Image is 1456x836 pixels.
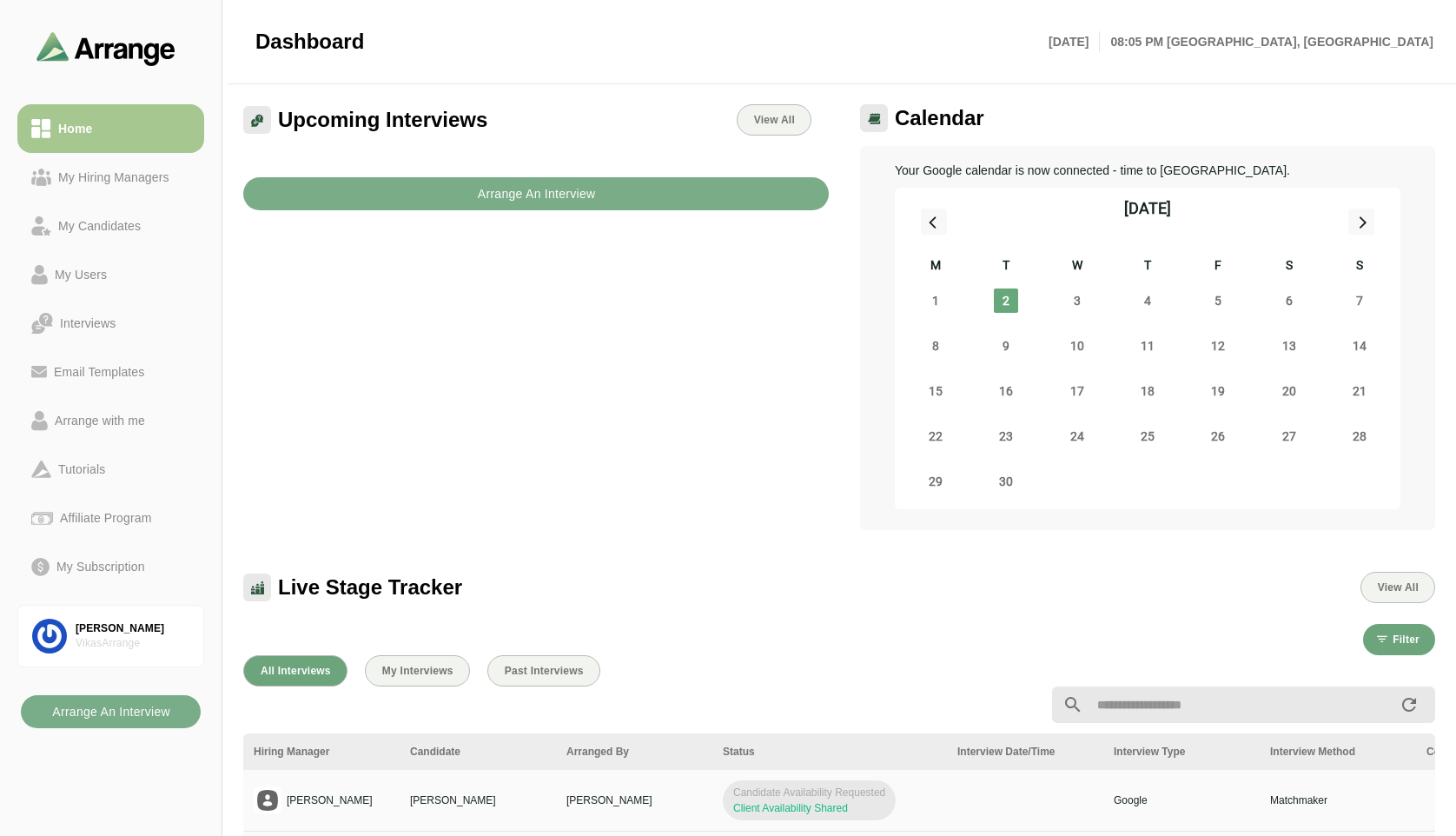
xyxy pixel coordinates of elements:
span: Wednesday 24 September 2025 [1065,424,1089,448]
div: S [1254,255,1324,278]
span: Saturday 20 September 2025 [1277,379,1301,403]
img: placeholder logo [254,786,281,814]
button: Past Interviews [487,655,600,687]
div: Interview Date/Time [957,744,1093,760]
div: T [970,255,1041,278]
span: Wednesday 10 September 2025 [1065,334,1089,358]
span: Tuesday 30 September 2025 [994,469,1018,494]
button: Filter [1363,624,1435,655]
button: Arrange An Interview [21,695,201,728]
div: Interview Method [1270,744,1406,760]
div: M [900,255,970,278]
span: Candidate Availability Requested [723,780,896,820]
div: [DATE] [1124,196,1171,221]
span: Friday 12 September 2025 [1206,334,1230,358]
span: Thursday 25 September 2025 [1135,424,1160,448]
span: Thursday 11 September 2025 [1135,334,1160,358]
span: Live Stage Tracker [278,574,462,600]
div: My Hiring Managers [51,167,176,188]
div: W [1042,255,1112,278]
div: [PERSON_NAME] [76,621,189,636]
a: Affiliate Program [17,494,204,542]
span: Friday 26 September 2025 [1206,424,1230,448]
p: [DATE] [1049,31,1100,52]
div: Status [723,744,936,760]
span: Monday 8 September 2025 [923,334,948,358]
span: Tuesday 16 September 2025 [994,379,1018,403]
div: Home [51,118,99,139]
span: Filter [1392,634,1420,646]
span: Sunday 14 September 2025 [1347,334,1372,358]
a: Arrange with me [17,396,204,445]
span: Friday 19 September 2025 [1206,379,1230,403]
a: My Candidates [17,202,204,250]
b: Arrange An Interview [51,695,170,728]
b: Arrange An Interview [477,177,596,210]
div: T [1112,255,1182,278]
a: [PERSON_NAME]VikasArrange [17,605,204,667]
span: Wednesday 3 September 2025 [1065,289,1089,313]
span: Monday 1 September 2025 [923,289,948,313]
span: View All [1377,581,1419,594]
i: appended action [1399,694,1420,715]
button: My Interviews [365,655,470,687]
div: Interviews [53,313,122,334]
p: [PERSON_NAME] [287,793,373,808]
span: Saturday 6 September 2025 [1277,289,1301,313]
img: arrangeai-name-small-logo.4d2b8aee.svg [36,31,175,65]
span: Sunday 7 September 2025 [1347,289,1372,313]
div: F [1183,255,1254,278]
a: View All [737,104,811,136]
span: Thursday 4 September 2025 [1135,289,1160,313]
div: Email Templates [47,362,151,382]
span: Past Interviews [504,665,584,677]
span: View All [753,114,795,126]
span: Sunday 28 September 2025 [1347,424,1372,448]
div: Candidate [410,744,546,760]
span: Thursday 18 September 2025 [1135,379,1160,403]
p: Matchmaker [1270,793,1406,808]
span: Monday 29 September 2025 [923,469,948,494]
a: My Hiring Managers [17,153,204,202]
span: Client Availability Shared [733,802,848,814]
div: My Users [48,264,114,285]
div: My Candidates [51,216,148,236]
span: Tuesday 9 September 2025 [994,334,1018,358]
div: Hiring Manager [254,744,389,760]
span: Wednesday 17 September 2025 [1065,379,1089,403]
p: [PERSON_NAME] [566,793,702,808]
div: Tutorials [51,459,112,480]
a: My Subscription [17,542,204,591]
div: Arranged By [566,744,702,760]
div: Interview Type [1114,744,1249,760]
div: My Subscription [50,556,152,577]
p: 08:05 PM [GEOGRAPHIC_DATA], [GEOGRAPHIC_DATA] [1100,31,1433,52]
a: Email Templates [17,348,204,396]
p: [PERSON_NAME] [410,793,546,808]
p: Your Google calendar is now connected - time to [GEOGRAPHIC_DATA]. [895,160,1400,181]
span: Dashboard [255,29,364,55]
div: VikasArrange [76,636,189,651]
a: Home [17,104,204,153]
span: Upcoming Interviews [278,107,487,133]
span: Monday 22 September 2025 [923,424,948,448]
span: Saturday 27 September 2025 [1277,424,1301,448]
span: Calendar [895,105,984,131]
span: Monday 15 September 2025 [923,379,948,403]
p: Google [1114,793,1249,808]
a: My Users [17,250,204,299]
span: Tuesday 23 September 2025 [994,424,1018,448]
a: Tutorials [17,445,204,494]
span: Friday 5 September 2025 [1206,289,1230,313]
div: Affiliate Program [53,508,158,528]
button: View All [1360,572,1435,603]
span: Saturday 13 September 2025 [1277,334,1301,358]
span: Tuesday 2 September 2025 [994,289,1018,313]
span: Sunday 21 September 2025 [1347,379,1372,403]
div: Arrange with me [48,410,152,431]
span: All Interviews [260,665,331,677]
button: All Interviews [243,655,347,687]
span: My Interviews [381,665,453,677]
a: Interviews [17,299,204,348]
div: S [1325,255,1395,278]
